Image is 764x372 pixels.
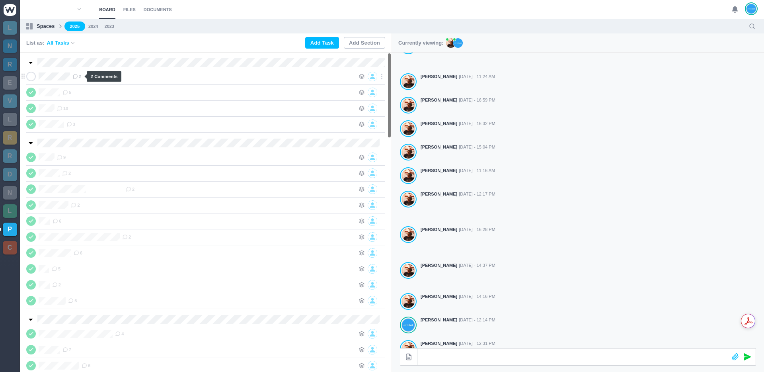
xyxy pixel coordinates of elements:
[305,37,339,49] button: Add Task
[3,39,17,53] a: N
[62,347,71,353] span: 7
[72,73,81,80] span: 2
[459,293,495,300] span: [DATE] - 14:16 PM
[402,98,415,112] img: Antonio Lopes
[459,144,495,151] span: [DATE] - 15:04 PM
[26,23,33,29] img: spaces
[402,318,415,332] img: João Tosta
[122,234,131,240] span: 2
[402,75,415,88] img: Antonio Lopes
[421,191,457,198] strong: [PERSON_NAME]
[37,22,55,30] p: Spaces
[421,262,457,269] strong: [PERSON_NAME]
[453,38,463,48] img: JT
[459,317,495,323] span: [DATE] - 12:14 PM
[88,23,98,30] a: 2024
[3,21,17,35] a: L
[421,340,457,347] strong: [PERSON_NAME]
[3,76,17,90] a: E
[64,22,85,31] a: 2025
[421,226,457,233] strong: [PERSON_NAME]
[459,191,495,198] span: [DATE] - 12:17 PM
[459,120,495,127] span: [DATE] - 16:32 PM
[3,186,17,200] a: N
[421,293,457,300] strong: [PERSON_NAME]
[3,131,17,145] a: R
[421,317,457,323] strong: [PERSON_NAME]
[52,282,61,288] span: 2
[57,154,66,161] span: 9
[47,39,69,47] span: All Tasks
[82,362,90,369] span: 6
[74,250,82,256] span: 6
[402,295,415,308] img: Antonio Lopes
[3,113,17,126] a: L
[459,262,495,269] span: [DATE] - 14:37 PM
[459,340,495,347] span: [DATE] - 12:31 PM
[459,97,495,104] span: [DATE] - 16:59 PM
[71,202,80,208] span: 2
[459,167,495,174] span: [DATE] - 11:16 AM
[52,266,60,272] span: 5
[459,73,495,80] span: [DATE] - 11:24 AM
[4,4,16,16] img: winio
[421,167,457,174] strong: [PERSON_NAME]
[344,37,385,49] button: Add Section
[402,264,415,277] img: Antonio Lopes
[115,331,124,337] span: 4
[26,39,76,47] div: List as:
[402,228,415,241] img: Antonio Lopes
[57,105,68,112] span: 10
[62,170,71,176] span: 2
[3,149,17,163] a: R
[459,226,495,233] span: [DATE] - 16:28 PM
[446,38,456,48] img: AL
[126,186,134,192] span: 2
[3,94,17,108] a: V
[62,89,71,96] span: 5
[402,192,415,206] img: Antonio Lopes
[3,58,17,71] a: R
[421,120,457,127] strong: [PERSON_NAME]
[3,168,17,181] a: D
[105,23,114,30] a: 2023
[3,241,17,255] a: C
[402,169,415,182] img: Antonio Lopes
[3,204,17,218] a: L
[421,73,457,80] strong: [PERSON_NAME]
[3,223,17,236] a: P
[66,121,75,127] span: 3
[421,144,457,151] strong: [PERSON_NAME]
[398,39,443,47] p: Currently viewing:
[402,145,415,159] img: Antonio Lopes
[68,298,77,304] span: 5
[746,4,756,14] img: João Tosta
[53,218,61,224] span: 6
[421,97,457,104] strong: [PERSON_NAME]
[402,122,415,135] img: Antonio Lopes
